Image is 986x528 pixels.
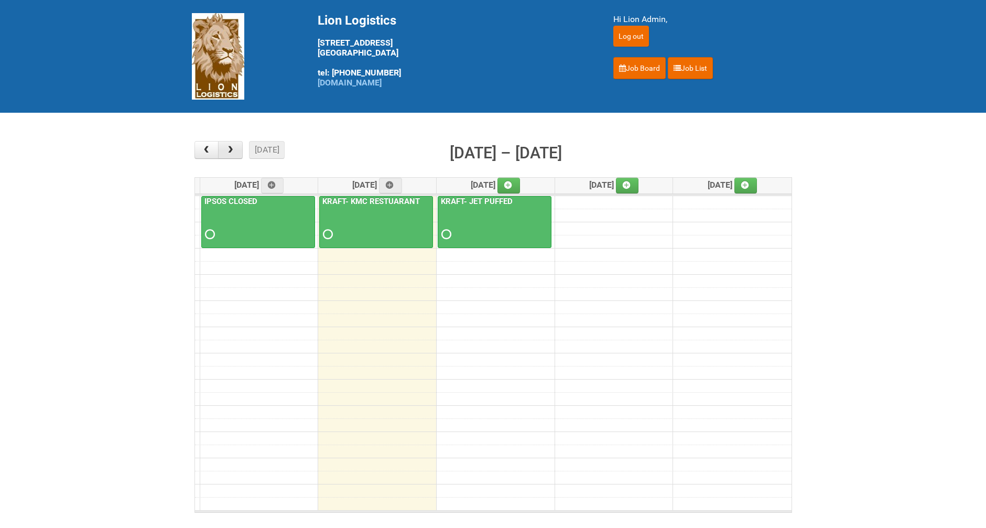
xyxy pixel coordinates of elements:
span: [DATE] [352,180,402,190]
span: Lion Logistics [318,13,396,28]
span: Requested [441,231,449,238]
h2: [DATE] – [DATE] [450,141,562,165]
a: KRAFT- KMC RESTUARANT [320,197,422,206]
a: Add an event [261,178,284,193]
span: [DATE] [234,180,284,190]
span: [DATE] [708,180,757,190]
span: [DATE] [471,180,521,190]
a: Lion Logistics [192,51,244,61]
a: IPSOS CLOSED [201,196,315,249]
span: Requested [205,231,212,238]
a: KRAFT- JET PUFFED [439,197,515,206]
button: [DATE] [249,141,285,159]
a: Add an event [379,178,402,193]
div: [STREET_ADDRESS] [GEOGRAPHIC_DATA] tel: [PHONE_NUMBER] [318,13,587,88]
span: [DATE] [589,180,639,190]
span: Requested [323,231,330,238]
a: [DOMAIN_NAME] [318,78,382,88]
a: Job Board [613,57,666,79]
a: KRAFT- JET PUFFED [438,196,551,249]
a: Add an event [616,178,639,193]
div: Hi Lion Admin, [613,13,795,26]
a: IPSOS CLOSED [202,197,259,206]
a: KRAFT- KMC RESTUARANT [319,196,433,249]
img: Lion Logistics [192,13,244,100]
a: Add an event [497,178,521,193]
input: Log out [613,26,649,47]
a: Add an event [734,178,757,193]
a: Job List [668,57,713,79]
